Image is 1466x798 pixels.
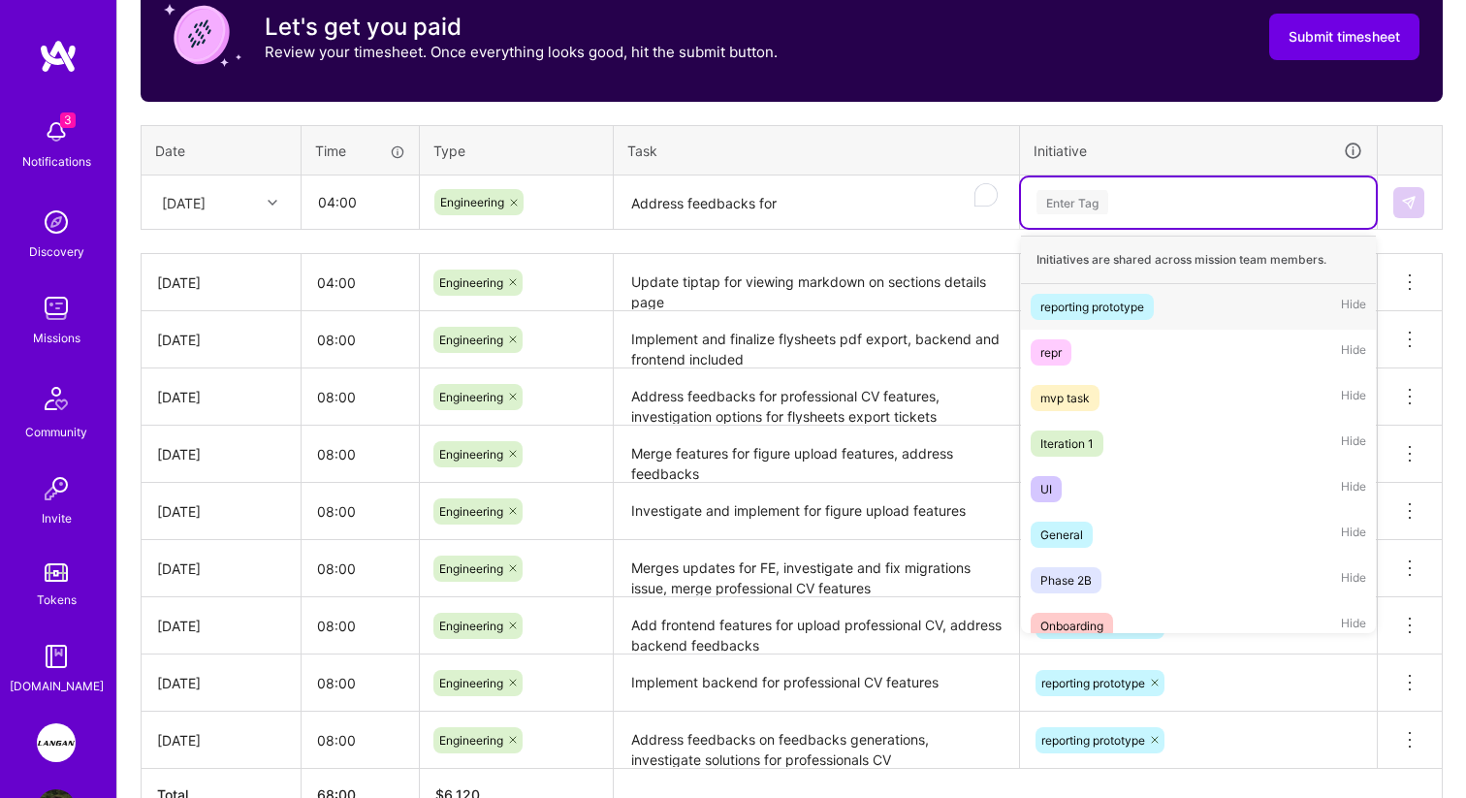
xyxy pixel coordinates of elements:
[614,125,1020,176] th: Task
[616,428,1017,481] textarea: Merge features for figure upload features, address feedbacks
[37,112,76,151] img: bell
[439,619,503,633] span: Engineering
[1040,297,1144,317] div: reporting prototype
[616,177,1017,229] textarea: To enrich screen reader interactions, please activate Accessibility in Grammarly extension settings
[616,370,1017,424] textarea: Address feedbacks for professional CV features, investigation options for flysheets export tickets
[1269,14,1419,60] button: Submit timesheet
[37,637,76,676] img: guide book
[45,563,68,582] img: tokens
[39,39,78,74] img: logo
[302,715,419,766] input: HH:MM
[302,429,419,480] input: HH:MM
[157,559,285,579] div: [DATE]
[37,590,77,610] div: Tokens
[302,657,419,709] input: HH:MM
[439,333,503,347] span: Engineering
[616,542,1017,595] textarea: Merges updates for FE, investigate and fix migrations issue, merge professional CV features
[1341,522,1366,548] span: Hide
[1040,342,1062,363] div: repr
[1040,433,1094,454] div: Iteration 1
[1040,570,1092,591] div: Phase 2B
[22,151,91,172] div: Notifications
[1040,525,1083,545] div: General
[302,257,419,308] input: HH:MM
[1341,567,1366,593] span: Hide
[1341,431,1366,457] span: Hide
[37,469,76,508] img: Invite
[315,141,405,161] div: Time
[439,390,503,404] span: Engineering
[1401,195,1417,210] img: Submit
[60,112,76,128] span: 3
[302,486,419,537] input: HH:MM
[302,371,419,423] input: HH:MM
[157,730,285,750] div: [DATE]
[37,723,76,762] img: Langan: AI-Copilot for Environmental Site Assessment
[37,289,76,328] img: teamwork
[33,328,80,348] div: Missions
[1021,236,1376,284] div: Initiatives are shared across mission team members.
[265,42,778,62] p: Review your timesheet. Once everything looks good, hit the submit button.
[25,422,87,442] div: Community
[1034,140,1363,162] div: Initiative
[439,275,503,290] span: Engineering
[37,203,76,241] img: discovery
[302,543,419,594] input: HH:MM
[1341,613,1366,639] span: Hide
[1041,733,1145,748] span: reporting prototype
[10,676,104,696] div: [DOMAIN_NAME]
[157,501,285,522] div: [DATE]
[1041,619,1145,633] span: reporting prototype
[302,600,419,652] input: HH:MM
[616,313,1017,367] textarea: Implement and finalize flysheets pdf export, backend and frontend included
[439,504,503,519] span: Engineering
[616,599,1017,653] textarea: Add frontend features for upload professional CV, address backend feedbacks
[439,733,503,748] span: Engineering
[420,125,614,176] th: Type
[303,176,418,228] input: HH:MM
[157,272,285,293] div: [DATE]
[157,444,285,464] div: [DATE]
[1341,294,1366,320] span: Hide
[616,714,1017,767] textarea: Address feedbacks on feedbacks generations, investigate solutions for professionals CV
[1341,339,1366,366] span: Hide
[440,195,504,209] span: Engineering
[42,508,72,528] div: Invite
[142,125,302,176] th: Date
[1041,676,1145,690] span: reporting prototype
[616,256,1017,309] textarea: Update tiptap for viewing markdown on sections details page
[33,375,80,422] img: Community
[616,656,1017,710] textarea: Implement backend for professional CV features
[268,198,277,207] i: icon Chevron
[1036,187,1108,217] div: Enter Tag
[162,192,206,212] div: [DATE]
[1040,479,1052,499] div: UI
[439,561,503,576] span: Engineering
[157,673,285,693] div: [DATE]
[157,616,285,636] div: [DATE]
[302,314,419,366] input: HH:MM
[265,13,778,42] h3: Let's get you paid
[1040,388,1090,408] div: mvp task
[1341,385,1366,411] span: Hide
[1040,616,1103,636] div: Onboarding
[439,447,503,462] span: Engineering
[29,241,84,262] div: Discovery
[157,330,285,350] div: [DATE]
[616,485,1017,538] textarea: Investigate and implement for figure upload features
[157,387,285,407] div: [DATE]
[32,723,80,762] a: Langan: AI-Copilot for Environmental Site Assessment
[439,676,503,690] span: Engineering
[1289,27,1400,47] span: Submit timesheet
[1341,476,1366,502] span: Hide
